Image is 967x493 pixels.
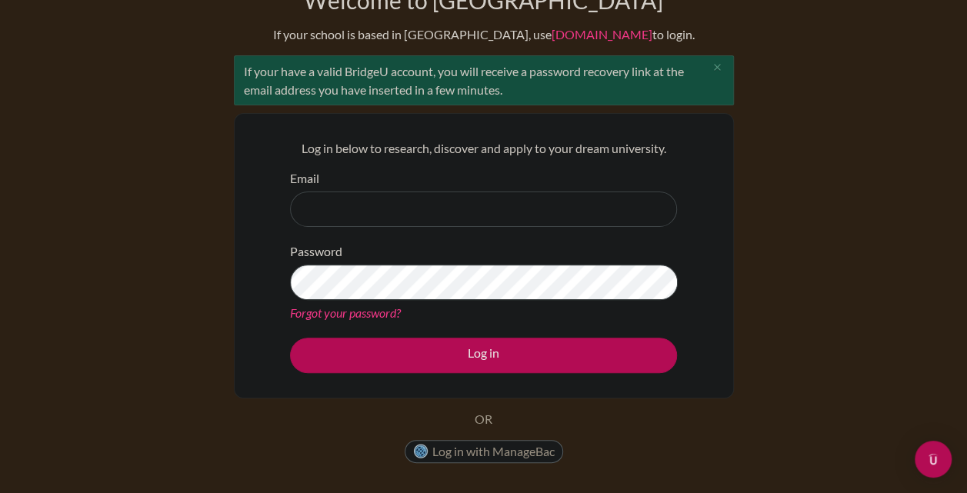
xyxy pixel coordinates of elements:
div: If your have a valid BridgeU account, you will receive a password recovery link at the email addr... [234,55,734,105]
label: Email [290,169,319,188]
div: Open Intercom Messenger [915,441,952,478]
button: Log in [290,338,677,373]
p: Log in below to research, discover and apply to your dream university. [290,139,677,158]
a: Forgot your password? [290,305,401,320]
div: If your school is based in [GEOGRAPHIC_DATA], use to login. [273,25,695,44]
i: close [712,62,723,73]
button: Log in with ManageBac [405,440,563,463]
button: Close [702,56,733,79]
label: Password [290,242,342,261]
a: [DOMAIN_NAME] [552,27,652,42]
p: OR [475,410,492,428]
